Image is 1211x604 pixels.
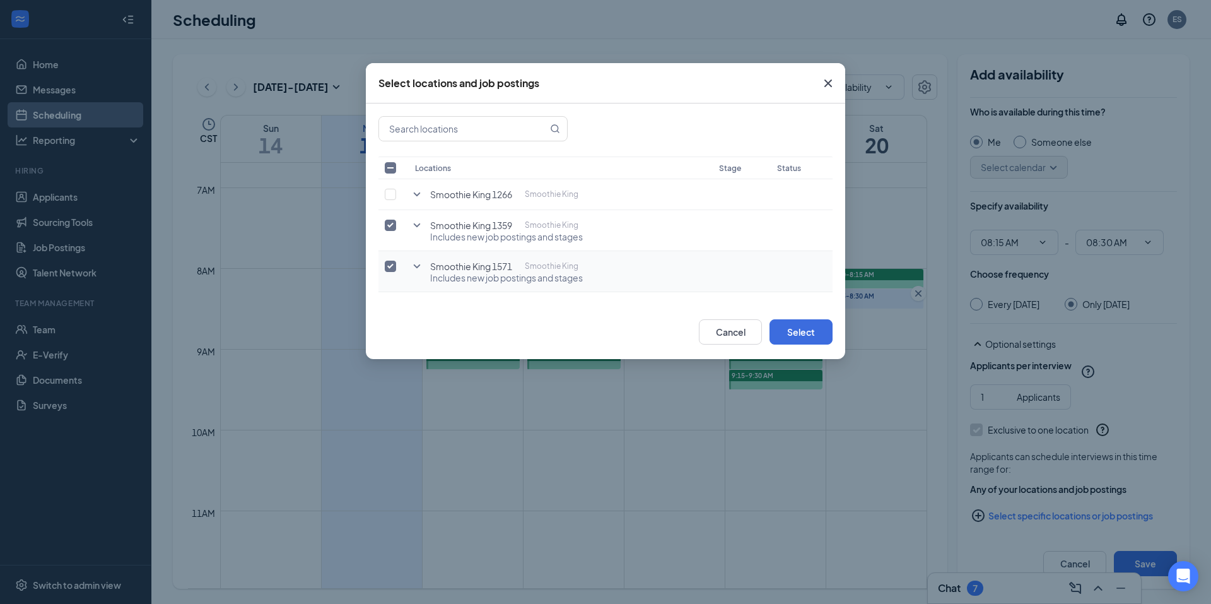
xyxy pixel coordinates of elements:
th: Locations [409,157,713,179]
p: Smoothie King [525,260,578,273]
svg: SmallChevronDown [409,187,424,202]
svg: Cross [821,76,836,91]
svg: MagnifyingGlass [550,124,560,134]
button: Cancel [699,319,762,345]
p: Smoothie King [525,219,578,232]
th: Status [771,157,833,179]
span: Smoothie King 1571 [430,260,512,273]
span: Includes new job postings and stages [430,230,583,243]
svg: SmallChevronDown [409,259,424,274]
svg: SmallChevronDown [409,218,424,233]
button: Select [769,319,833,345]
th: Stage [713,157,771,179]
span: Smoothie King 1266 [430,188,512,201]
button: Close [811,63,845,104]
span: Includes new job postings and stages [430,271,583,284]
div: Select locations and job postings [378,76,539,90]
input: Search locations [379,117,547,141]
span: Smoothie King 1359 [430,219,512,232]
div: Open Intercom Messenger [1168,561,1198,591]
p: Smoothie King [525,188,578,201]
